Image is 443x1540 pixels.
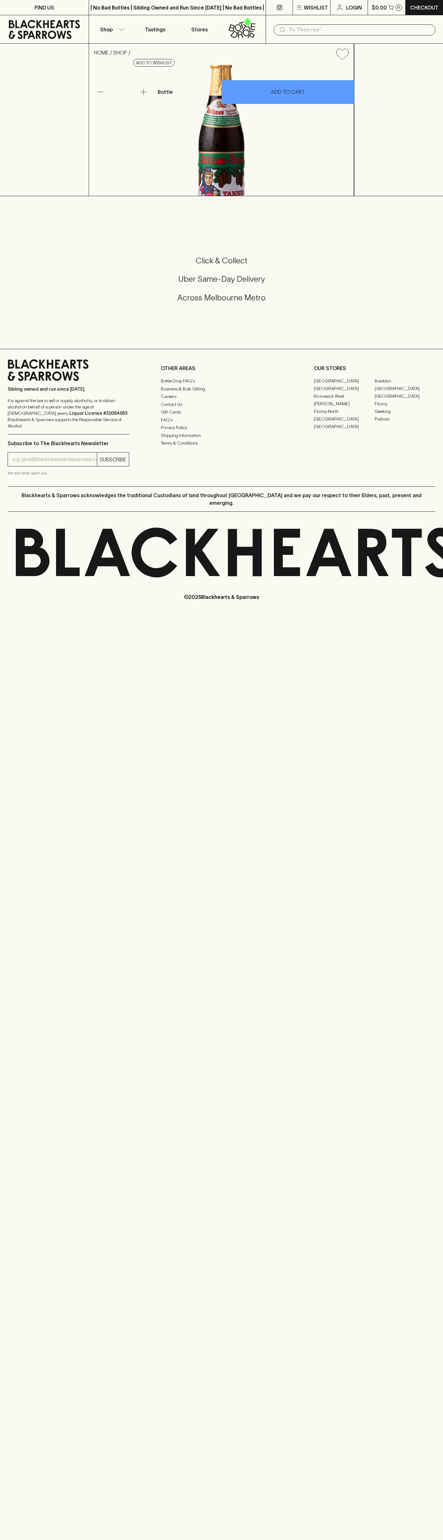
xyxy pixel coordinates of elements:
[8,292,435,303] h5: Across Melbourne Metro
[375,407,435,415] a: Geelong
[113,50,127,55] a: SHOP
[375,392,435,400] a: [GEOGRAPHIC_DATA]
[8,397,129,429] p: It is against the law to sell or supply alcohol to, or to obtain alcohol on behalf of a person un...
[8,470,129,476] p: We will never spam you
[314,423,375,430] a: [GEOGRAPHIC_DATA]
[89,15,133,43] button: Shop
[161,408,282,416] a: Gift Cards
[334,46,351,62] button: Add to wishlist
[161,424,282,432] a: Privacy Policy
[8,274,435,284] h5: Uber Same-Day Delivery
[161,377,282,385] a: Bottle Drop FAQ's
[289,25,430,35] input: Try "Pinot noir"
[69,411,128,416] strong: Liquor License #32064953
[314,385,375,392] a: [GEOGRAPHIC_DATA]
[8,230,435,336] div: Call to action block
[89,65,354,196] img: 23429.png
[161,385,282,393] a: Business & Bulk Gifting
[314,415,375,423] a: [GEOGRAPHIC_DATA]
[191,26,208,33] p: Stores
[35,4,54,11] p: FIND US
[177,15,222,43] a: Stores
[375,415,435,423] a: Prahran
[13,454,97,465] input: e.g. jane@blackheartsandsparrows.com.au
[410,4,439,11] p: Checkout
[161,401,282,408] a: Contact Us
[375,400,435,407] a: Fitzroy
[12,491,431,507] p: Blackhearts & Sparrows acknowledges the traditional Custodians of land throughout [GEOGRAPHIC_DAT...
[222,80,354,104] button: ADD TO CART
[314,400,375,407] a: [PERSON_NAME]
[8,255,435,266] h5: Click & Collect
[375,377,435,385] a: Braddon
[271,88,305,96] p: ADD TO CART
[133,15,177,43] a: Tastings
[314,392,375,400] a: Brunswick West
[161,364,282,372] p: OTHER AREAS
[161,393,282,401] a: Careers
[158,88,173,96] p: Bottle
[304,4,328,11] p: Wishlist
[100,26,113,33] p: Shop
[8,440,129,447] p: Subscribe to The Blackhearts Newsletter
[314,407,375,415] a: Fitzroy North
[314,377,375,385] a: [GEOGRAPHIC_DATA]
[375,385,435,392] a: [GEOGRAPHIC_DATA]
[161,432,282,439] a: Shipping Information
[8,386,129,392] p: Sibling owned and run since [DATE]
[155,86,221,98] div: Bottle
[161,416,282,424] a: FAQ's
[397,6,400,9] p: 0
[145,26,165,33] p: Tastings
[94,50,109,55] a: HOME
[133,59,174,67] button: Add to wishlist
[97,452,129,466] button: SUBSCRIBE
[314,364,435,372] p: OUR STORES
[372,4,387,11] p: $0.00
[100,456,126,463] p: SUBSCRIBE
[161,440,282,447] a: Terms & Conditions
[346,4,362,11] p: Login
